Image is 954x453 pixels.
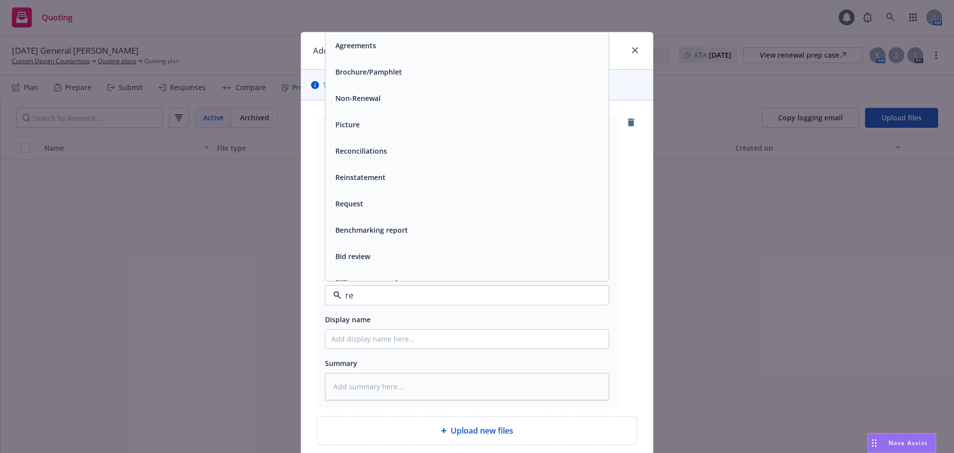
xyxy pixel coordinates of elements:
[325,315,371,324] span: Display name
[868,434,880,453] div: Drag to move
[625,116,637,128] a: remove
[888,439,928,447] span: Nova Assist
[325,330,609,349] input: Add display name here...
[451,425,513,437] span: Upload new files
[629,44,641,56] a: close
[868,433,936,453] button: Nova Assist
[335,93,381,103] button: Non-Renewal
[323,80,582,90] span: The uploaded files will be associated with
[335,146,387,156] button: Reconciliations
[335,172,386,182] button: Reinstatement
[335,198,363,209] button: Request
[341,289,589,301] input: Filter by keyword
[335,40,376,51] button: Agreements
[335,251,370,262] button: Bid review
[335,119,360,130] button: Picture
[335,277,413,288] button: Billing correspondence
[335,225,408,235] button: Benchmarking report
[325,359,357,368] span: Summary
[317,416,637,445] div: Upload new files
[313,44,346,57] h1: Add files
[335,67,402,77] button: Brochure/Pamphlet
